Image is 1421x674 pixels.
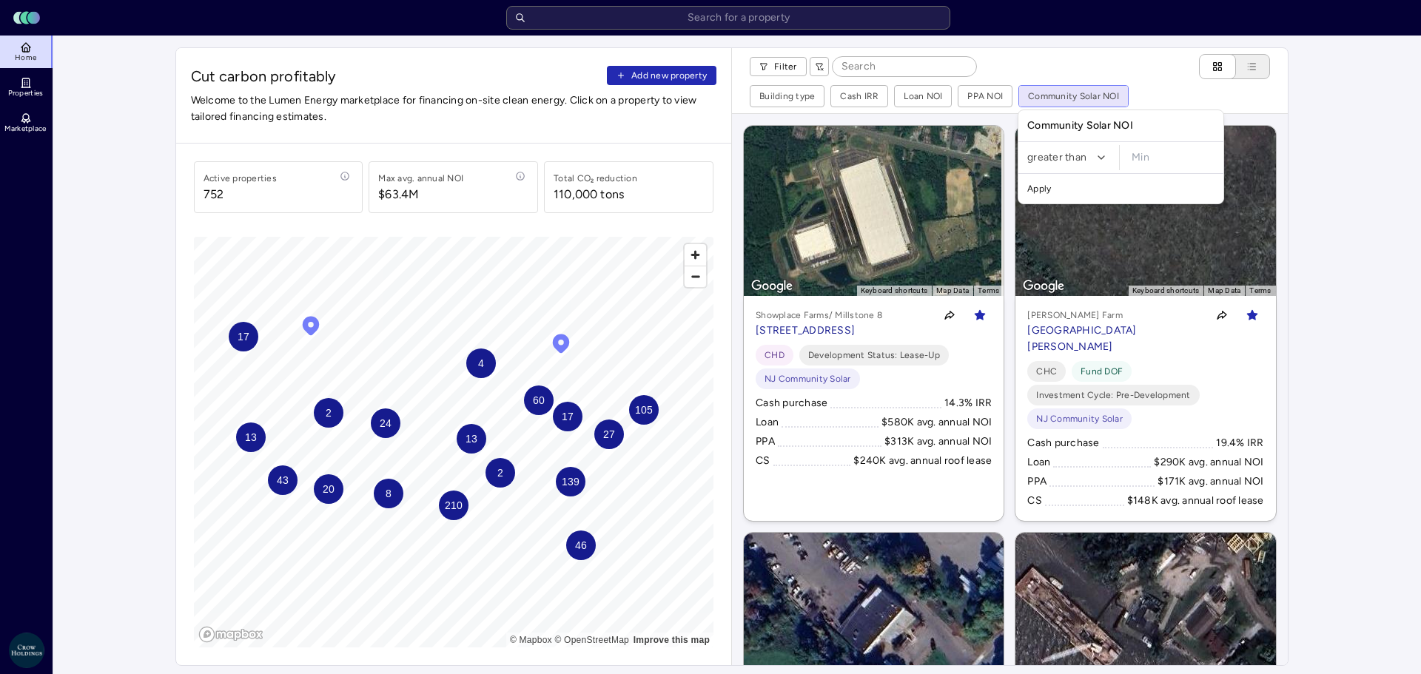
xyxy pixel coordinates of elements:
a: Map feedback [634,635,710,645]
div: Community Solar NOI [1021,113,1220,138]
a: Mapbox logo [198,626,263,643]
button: Zoom in [685,244,706,266]
button: Zoom out [685,266,706,287]
button: Apply [1021,177,1220,200]
button: greater than [1021,145,1113,170]
span: greater than [1027,149,1086,166]
a: OpenStreetMap [554,635,629,645]
input: minimum [1126,145,1220,170]
a: Mapbox [510,635,552,645]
